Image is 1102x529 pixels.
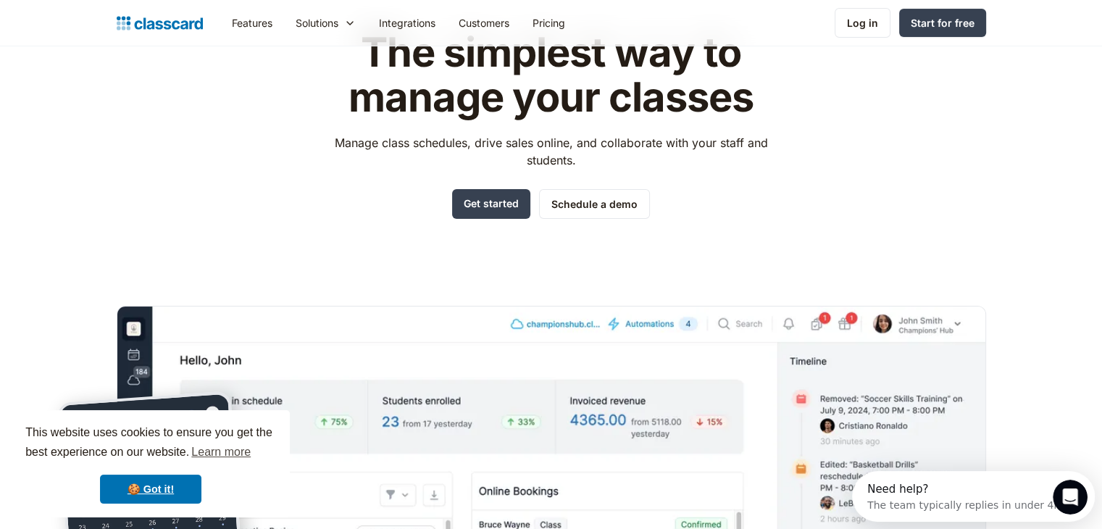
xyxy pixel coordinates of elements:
[847,15,878,30] div: Log in
[100,475,201,504] a: dismiss cookie message
[6,6,254,46] div: Open Intercom Messenger
[521,7,577,39] a: Pricing
[835,8,890,38] a: Log in
[12,410,290,517] div: cookieconsent
[911,15,974,30] div: Start for free
[447,7,521,39] a: Customers
[15,24,212,39] div: The team typically replies in under 4m
[296,15,338,30] div: Solutions
[284,7,367,39] div: Solutions
[899,9,986,37] a: Start for free
[117,13,203,33] a: home
[321,134,781,169] p: Manage class schedules, drive sales online, and collaborate with your staff and students.
[25,424,276,463] span: This website uses cookies to ensure you get the best experience on our website.
[321,30,781,120] h1: The simplest way to manage your classes
[1053,480,1088,515] iframe: Intercom live chat
[15,12,212,24] div: Need help?
[189,441,253,463] a: learn more about cookies
[367,7,447,39] a: Integrations
[852,471,1095,522] iframe: Intercom live chat discovery launcher
[452,189,530,219] a: Get started
[220,7,284,39] a: Features
[539,189,650,219] a: Schedule a demo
